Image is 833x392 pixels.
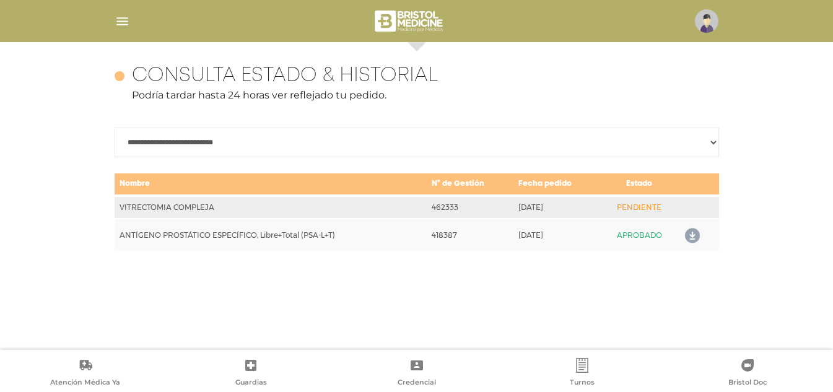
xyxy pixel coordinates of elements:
[427,173,513,196] td: N° de Gestión
[513,196,601,219] td: [DATE]
[601,219,678,251] td: APROBADO
[499,358,665,390] a: Turnos
[168,358,333,390] a: Guardias
[601,196,678,219] td: PENDIENTE
[115,14,130,29] img: Cober_menu-lines-white.svg
[513,173,601,196] td: Fecha pedido
[695,9,718,33] img: profile-placeholder.svg
[2,358,168,390] a: Atención Médica Ya
[115,88,719,103] p: Podría tardar hasta 24 horas ver reflejado tu pedido.
[570,378,595,389] span: Turnos
[398,378,436,389] span: Credencial
[334,358,499,390] a: Credencial
[115,219,427,251] td: ANTÍGENO PROSTÁTICO ESPECÍFICO, Libre+Total (PSA-L+T)
[601,173,678,196] td: Estado
[665,358,831,390] a: Bristol Doc
[132,64,438,88] h4: Consulta estado & historial
[513,219,601,251] td: [DATE]
[728,378,767,389] span: Bristol Doc
[427,219,513,251] td: 418387
[373,6,447,36] img: bristol-medicine-blanco.png
[50,378,120,389] span: Atención Médica Ya
[115,196,427,219] td: VITRECTOMIA COMPLEJA
[235,378,267,389] span: Guardias
[427,196,513,219] td: 462333
[115,173,427,196] td: Nombre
